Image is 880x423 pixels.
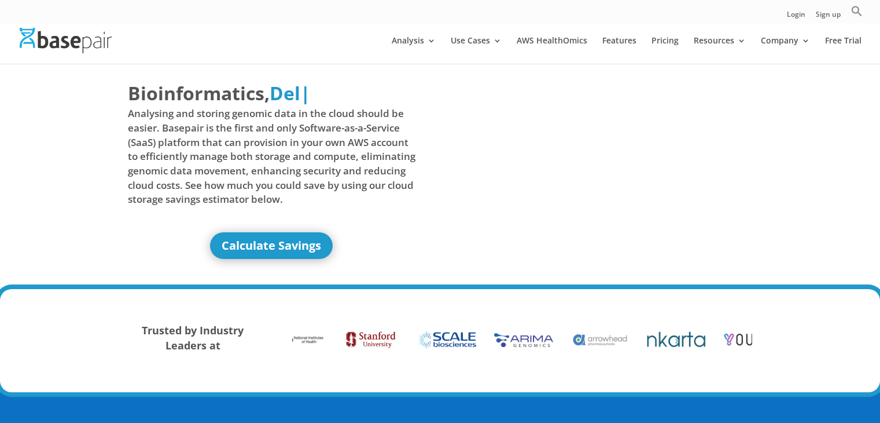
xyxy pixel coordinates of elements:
[128,80,270,107] span: Bioinformatics,
[128,107,416,206] span: Analysing and storing genomic data in the cloud should be easier. Basepair is the first and only ...
[210,232,333,259] a: Calculate Savings
[651,37,679,64] a: Pricing
[602,37,636,64] a: Features
[851,5,863,17] svg: Search
[142,323,244,352] strong: Trusted by Industry Leaders at
[392,37,436,64] a: Analysis
[449,80,737,242] iframe: Basepair - NGS Analysis Simplified
[270,81,300,105] span: Del
[694,37,746,64] a: Resources
[787,11,805,23] a: Login
[851,5,863,23] a: Search Icon Link
[816,11,841,23] a: Sign up
[517,37,587,64] a: AWS HealthOmics
[20,28,112,53] img: Basepair
[300,81,311,105] span: |
[761,37,810,64] a: Company
[451,37,502,64] a: Use Cases
[825,37,861,64] a: Free Trial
